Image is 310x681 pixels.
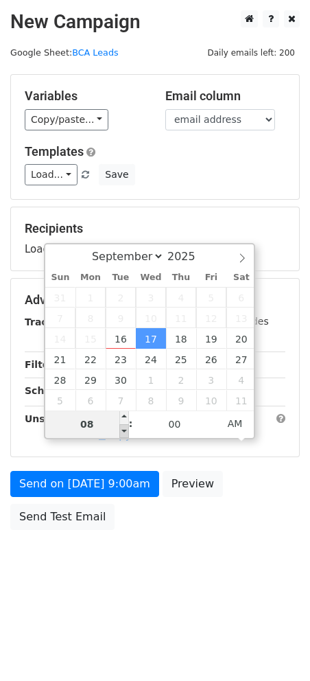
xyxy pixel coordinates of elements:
[75,349,106,369] span: September 22, 2025
[226,328,257,349] span: September 20, 2025
[10,47,119,58] small: Google Sheet:
[10,471,159,497] a: Send on [DATE] 9:00am
[25,413,92,424] strong: Unsubscribe
[241,615,310,681] iframe: Chat Widget
[25,359,60,370] strong: Filters
[25,89,145,104] h5: Variables
[25,164,77,185] a: Load...
[25,292,285,308] h5: Advanced
[136,390,166,411] span: October 8, 2025
[166,273,196,282] span: Thu
[226,369,257,390] span: October 4, 2025
[166,328,196,349] span: September 18, 2025
[45,287,75,308] span: August 31, 2025
[136,308,166,328] span: September 10, 2025
[99,164,134,185] button: Save
[10,10,300,34] h2: New Campaign
[75,273,106,282] span: Mon
[196,369,226,390] span: October 3, 2025
[45,349,75,369] span: September 21, 2025
[226,349,257,369] span: September 27, 2025
[25,221,285,236] h5: Recipients
[106,287,136,308] span: September 2, 2025
[25,385,74,396] strong: Schedule
[202,45,300,60] span: Daily emails left: 200
[226,287,257,308] span: September 6, 2025
[106,390,136,411] span: October 7, 2025
[241,615,310,681] div: Widget de chat
[136,349,166,369] span: September 24, 2025
[75,328,106,349] span: September 15, 2025
[129,410,133,437] span: :
[226,308,257,328] span: September 13, 2025
[196,273,226,282] span: Fri
[226,390,257,411] span: October 11, 2025
[136,369,166,390] span: October 1, 2025
[166,349,196,369] span: September 25, 2025
[25,144,84,159] a: Templates
[106,328,136,349] span: September 16, 2025
[163,471,223,497] a: Preview
[45,411,129,438] input: Hour
[136,328,166,349] span: September 17, 2025
[136,273,166,282] span: Wed
[45,273,75,282] span: Sun
[226,273,257,282] span: Sat
[25,221,285,257] div: Loading...
[106,273,136,282] span: Tue
[75,390,106,411] span: October 6, 2025
[196,349,226,369] span: September 26, 2025
[196,328,226,349] span: September 19, 2025
[202,47,300,58] a: Daily emails left: 200
[75,287,106,308] span: September 1, 2025
[72,47,118,58] a: BCA Leads
[106,369,136,390] span: September 30, 2025
[95,429,219,441] a: Copy unsubscribe link
[45,328,75,349] span: September 14, 2025
[166,369,196,390] span: October 2, 2025
[106,349,136,369] span: September 23, 2025
[166,308,196,328] span: September 11, 2025
[196,308,226,328] span: September 12, 2025
[75,308,106,328] span: September 8, 2025
[196,287,226,308] span: September 5, 2025
[45,390,75,411] span: October 5, 2025
[164,250,213,263] input: Year
[45,308,75,328] span: September 7, 2025
[133,411,217,438] input: Minute
[196,390,226,411] span: October 10, 2025
[136,287,166,308] span: September 3, 2025
[75,369,106,390] span: September 29, 2025
[166,390,196,411] span: October 9, 2025
[166,287,196,308] span: September 4, 2025
[10,504,115,530] a: Send Test Email
[165,89,285,104] h5: Email column
[25,316,71,327] strong: Tracking
[216,410,254,437] span: Click to toggle
[45,369,75,390] span: September 28, 2025
[106,308,136,328] span: September 9, 2025
[25,109,108,130] a: Copy/paste...
[215,314,268,329] label: UTM Codes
